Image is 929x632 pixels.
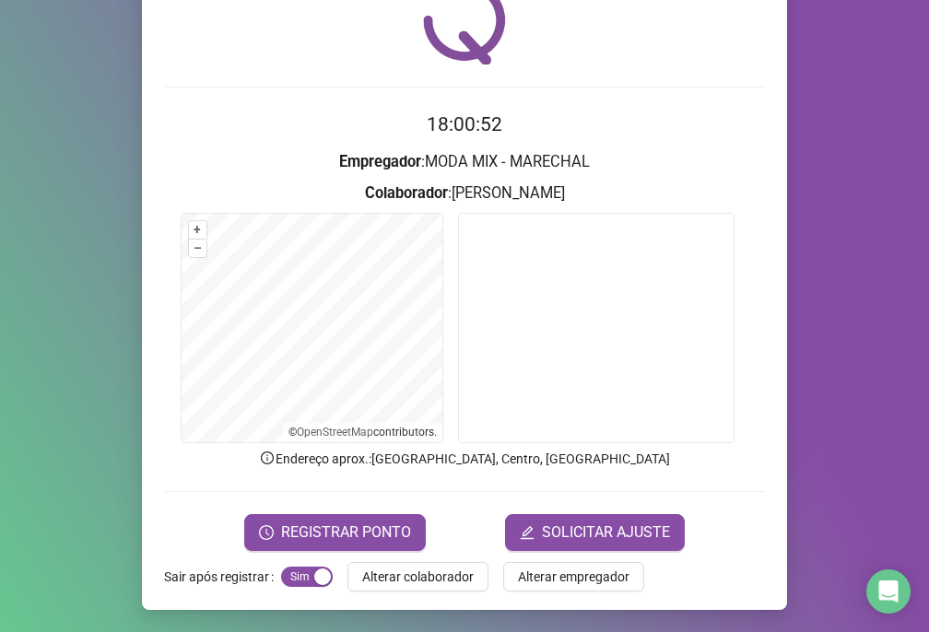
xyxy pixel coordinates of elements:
strong: Colaborador [365,184,448,202]
li: © contributors. [288,426,437,439]
button: Alterar empregador [503,562,644,591]
button: Alterar colaborador [347,562,488,591]
span: Alterar empregador [518,567,629,587]
label: Sair após registrar [164,562,281,591]
button: editSOLICITAR AJUSTE [505,514,685,551]
div: Open Intercom Messenger [866,569,911,614]
button: – [189,240,206,257]
h3: : [PERSON_NAME] [164,181,765,205]
button: + [189,221,206,239]
strong: Empregador [339,153,421,170]
p: Endereço aprox. : [GEOGRAPHIC_DATA], Centro, [GEOGRAPHIC_DATA] [164,449,765,469]
span: REGISTRAR PONTO [281,521,411,544]
a: OpenStreetMap [297,426,373,439]
span: info-circle [259,450,276,466]
span: SOLICITAR AJUSTE [542,521,670,544]
span: clock-circle [259,525,274,540]
h3: : MODA MIX - MARECHAL [164,150,765,174]
time: 18:00:52 [427,113,502,135]
span: Alterar colaborador [362,567,474,587]
span: edit [520,525,535,540]
button: REGISTRAR PONTO [244,514,426,551]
